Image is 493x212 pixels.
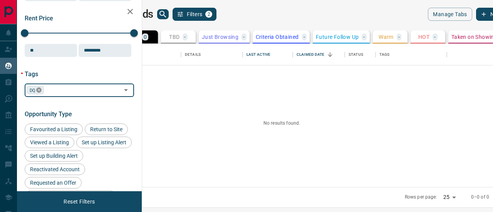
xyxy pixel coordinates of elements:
div: Last Active [246,44,270,65]
div: Set up Building Alert [25,150,83,162]
div: Details [181,44,243,65]
p: Criteria Obtained [256,34,299,40]
p: - [434,34,436,40]
span: Return to Site [87,126,125,132]
span: Viewed a Listing [27,139,72,145]
p: Future Follow Up [316,34,359,40]
div: Return to Site [85,124,128,135]
div: Last Active [243,44,293,65]
p: - [304,34,305,40]
div: Details [185,44,201,65]
span: Requested an Offer [27,180,79,186]
p: Just Browsing [202,34,238,40]
div: Tags [379,44,390,65]
div: 25 [440,192,459,203]
p: - [243,34,245,40]
div: Status [349,44,363,65]
p: HOT [418,34,429,40]
p: Rows per page: [405,194,437,200]
button: Reset Filters [59,195,100,208]
div: Status [345,44,376,65]
div: Set up Listing Alert [76,137,132,148]
button: Open [121,85,131,95]
p: - [363,34,365,40]
span: Set up Building Alert [27,153,80,159]
div: Requested an Offer [25,177,82,189]
span: Rent Price [25,15,53,22]
button: Manage Tabs [428,8,472,21]
div: Tags [376,44,447,65]
p: TBD [169,34,179,40]
button: search button [157,9,169,19]
div: Claimed Date [293,44,345,65]
span: Favourited a Listing [27,126,80,132]
p: 0 [144,34,147,40]
span: Set up Listing Alert [79,139,129,145]
span: Tags [25,70,38,78]
div: Favourited a Listing [25,124,83,135]
div: Reactivated Account [25,164,85,175]
p: - [184,34,186,40]
span: 2 [206,12,211,17]
span: Opportunity Type [25,110,72,118]
p: Warm [379,34,394,40]
p: 0–0 of 0 [471,194,489,200]
div: DQ [27,86,44,94]
span: Reactivated Account [27,166,82,172]
div: Claimed Date [297,44,325,65]
div: Viewed a Listing [25,137,74,148]
span: DQ [30,86,35,94]
button: Sort [325,49,335,60]
p: - [398,34,400,40]
button: Filters2 [173,8,217,21]
div: Name [127,44,181,65]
